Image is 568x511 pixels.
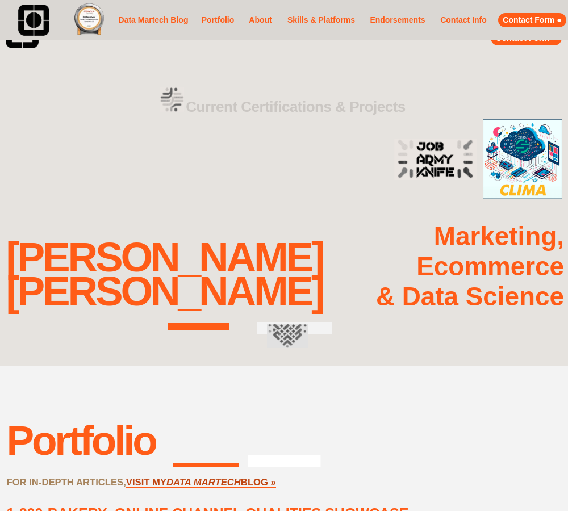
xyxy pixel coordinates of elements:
[6,417,155,464] div: Portfolio
[437,13,490,27] a: Contact Info
[199,8,237,33] a: Portfolio
[498,13,566,27] a: Contact Form ●
[166,477,241,488] a: DATA MARTECH
[6,240,323,309] div: [PERSON_NAME] [PERSON_NAME]
[186,98,406,115] strong: Current Certifications & Projects
[241,477,276,488] a: BLOG »
[416,252,564,281] strong: Ecommerce
[6,477,126,488] strong: FOR IN-DEPTH ARTICLES,
[511,456,568,511] iframe: Chat Widget
[367,13,428,27] a: Endorsements
[434,222,564,251] strong: Marketing,
[284,8,358,33] a: Skills & Platforms
[116,4,190,36] a: Data Martech Blog
[376,282,564,311] strong: & Data Science
[245,13,275,27] a: About
[126,477,166,488] a: VISIT MY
